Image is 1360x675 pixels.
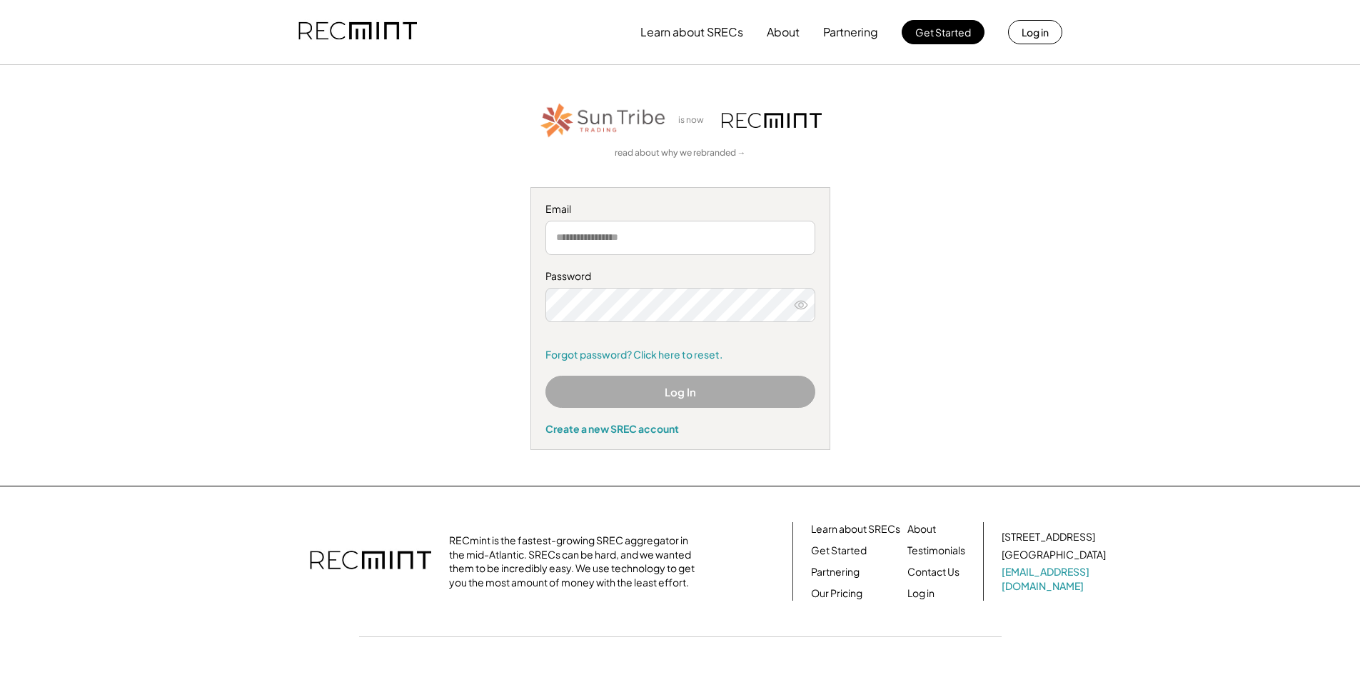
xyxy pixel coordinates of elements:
div: Email [545,202,815,216]
a: Forgot password? Click here to reset. [545,348,815,362]
div: is now [675,114,715,126]
a: Testimonials [907,544,965,558]
div: [GEOGRAPHIC_DATA] [1002,548,1106,562]
div: Password [545,269,815,284]
button: Log In [545,376,815,408]
div: Create a new SREC account [545,422,815,435]
button: Learn about SRECs [640,18,743,46]
a: Partnering [811,565,860,579]
img: recmint-logotype%403x.png [298,8,417,56]
div: RECmint is the fastest-growing SREC aggregator in the mid-Atlantic. SRECs can be hard, and we wan... [449,534,702,589]
a: Our Pricing [811,586,862,601]
div: [STREET_ADDRESS] [1002,530,1095,544]
a: Contact Us [907,565,959,579]
img: recmint-logotype%403x.png [722,113,822,128]
button: Get Started [902,20,984,44]
a: Get Started [811,544,867,558]
a: About [907,522,936,536]
a: Log in [907,586,935,601]
button: Partnering [823,18,878,46]
button: Log in [1008,20,1062,44]
a: Learn about SRECs [811,522,900,536]
a: [EMAIL_ADDRESS][DOMAIN_NAME] [1002,565,1109,593]
a: read about why we rebranded → [615,147,746,159]
img: recmint-logotype%403x.png [310,536,431,586]
button: About [767,18,800,46]
img: STT_Horizontal_Logo%2B-%2BColor.png [539,101,668,140]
